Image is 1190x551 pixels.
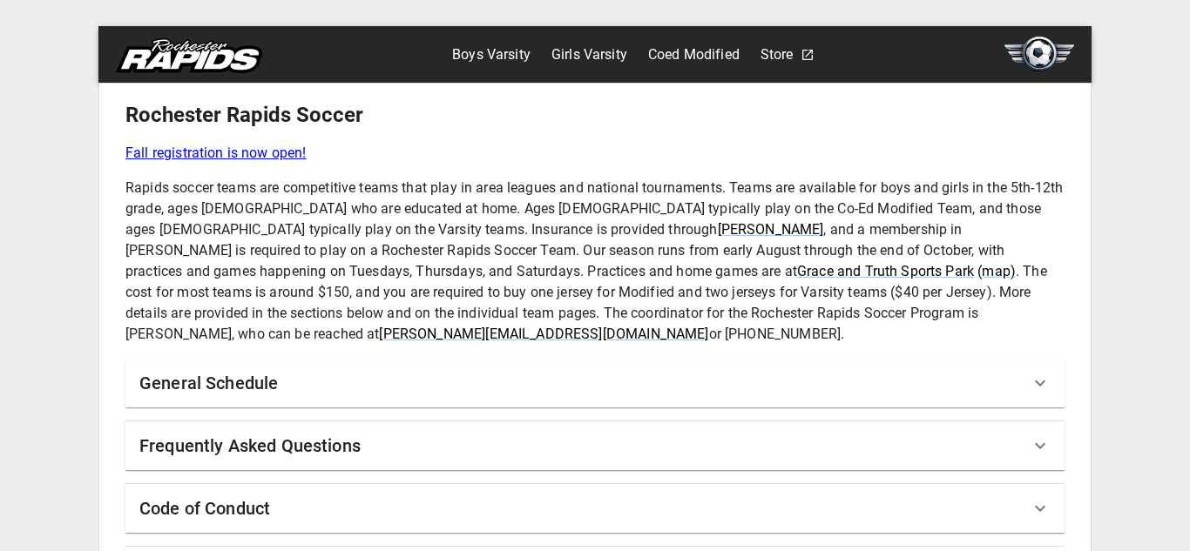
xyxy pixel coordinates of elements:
[139,432,361,460] h6: Frequently Asked Questions
[116,38,262,73] img: rapids.svg
[125,101,1065,129] h5: Rochester Rapids Soccer
[452,41,531,69] a: Boys Varsity
[125,421,1065,470] div: Frequently Asked Questions
[125,359,1065,407] div: General Schedule
[648,41,740,69] a: Coed Modified
[551,41,627,69] a: Girls Varsity
[379,326,708,342] a: [PERSON_NAME][EMAIL_ADDRESS][DOMAIN_NAME]
[1004,37,1074,71] img: soccer.svg
[125,143,1065,164] a: Fall registration is now open!
[125,484,1065,533] div: Code of Conduct
[139,369,278,397] h6: General Schedule
[977,263,1016,279] a: (map)
[761,41,794,69] a: Store
[125,178,1065,345] p: Rapids soccer teams are competitive teams that play in area leagues and national tournaments. Tea...
[139,494,270,522] h6: Code of Conduct
[718,221,824,238] a: [PERSON_NAME]
[797,263,974,279] a: Grace and Truth Sports Park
